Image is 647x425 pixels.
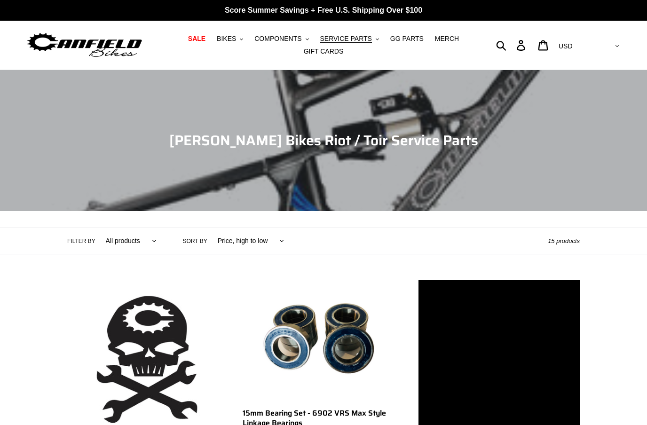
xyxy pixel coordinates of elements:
span: COMPONENTS [254,35,301,43]
a: GIFT CARDS [299,45,348,58]
span: GIFT CARDS [304,47,344,55]
button: SERVICE PARTS [315,32,383,45]
button: COMPONENTS [250,32,313,45]
label: Filter by [67,237,95,245]
span: BIKES [217,35,236,43]
span: 15 products [548,237,580,244]
a: GG PARTS [386,32,428,45]
img: Canfield Bikes [26,31,143,60]
span: SALE [188,35,205,43]
a: SALE [183,32,210,45]
span: SERVICE PARTS [320,35,371,43]
button: BIKES [212,32,248,45]
span: MERCH [435,35,459,43]
a: MERCH [430,32,464,45]
span: [PERSON_NAME] Bikes Riot / Toir Service Parts [169,129,478,151]
label: Sort by [183,237,207,245]
span: GG PARTS [390,35,424,43]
